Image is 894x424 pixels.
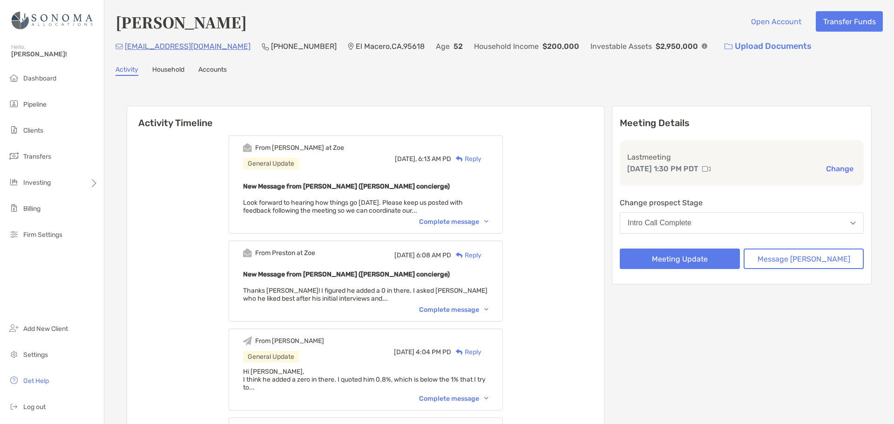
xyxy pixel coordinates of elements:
[23,377,49,385] span: Get Help
[23,205,41,213] span: Billing
[23,74,56,82] span: Dashboard
[456,252,463,258] img: Reply icon
[419,395,488,403] div: Complete message
[394,348,414,356] span: [DATE]
[23,179,51,187] span: Investing
[436,40,450,52] p: Age
[8,124,20,135] img: clients icon
[451,154,481,164] div: Reply
[823,164,856,174] button: Change
[348,43,354,50] img: Location Icon
[816,11,883,32] button: Transfer Funds
[23,231,62,239] span: Firm Settings
[620,117,864,129] p: Meeting Details
[255,337,324,345] div: From [PERSON_NAME]
[474,40,539,52] p: Household Income
[115,66,138,76] a: Activity
[198,66,227,76] a: Accounts
[656,40,698,52] p: $2,950,000
[8,375,20,386] img: get-help icon
[416,251,451,259] span: 6:08 AM PD
[620,212,864,234] button: Intro Call Complete
[484,397,488,400] img: Chevron icon
[725,43,732,50] img: button icon
[718,36,818,56] a: Upload Documents
[243,182,450,190] b: New Message from [PERSON_NAME] ([PERSON_NAME] concierge)
[8,150,20,162] img: transfers icon
[243,199,463,215] span: Look forward to hearing how things go [DATE]. Please keep us posted with feedback following the m...
[262,43,269,50] img: Phone Icon
[115,11,247,33] h4: [PERSON_NAME]
[8,323,20,334] img: add_new_client icon
[8,349,20,360] img: settings icon
[451,250,481,260] div: Reply
[243,158,299,169] div: General Update
[628,219,691,227] div: Intro Call Complete
[8,98,20,109] img: pipeline icon
[620,197,864,209] p: Change prospect Stage
[243,143,252,152] img: Event icon
[620,249,740,269] button: Meeting Update
[23,127,43,135] span: Clients
[850,222,856,225] img: Open dropdown arrow
[255,144,344,152] div: From [PERSON_NAME] at Zoe
[8,72,20,83] img: dashboard icon
[356,40,425,52] p: El Macero , CA , 95618
[243,270,450,278] b: New Message from [PERSON_NAME] ([PERSON_NAME] concierge)
[127,106,604,128] h6: Activity Timeline
[243,337,252,345] img: Event icon
[744,11,808,32] button: Open Account
[271,40,337,52] p: [PHONE_NUMBER]
[23,403,46,411] span: Log out
[255,249,315,257] div: From Preston at Zoe
[484,220,488,223] img: Chevron icon
[702,43,707,49] img: Info Icon
[8,401,20,412] img: logout icon
[8,176,20,188] img: investing icon
[456,349,463,355] img: Reply icon
[243,368,486,391] span: Hi [PERSON_NAME], I think he added a zero in there. I quoted him 0.8%, which is below the 1% that...
[23,101,47,108] span: Pipeline
[125,40,251,52] p: [EMAIL_ADDRESS][DOMAIN_NAME]
[418,155,451,163] span: 6:13 AM PD
[394,251,415,259] span: [DATE]
[542,40,579,52] p: $200,000
[395,155,417,163] span: [DATE],
[23,153,51,161] span: Transfers
[115,44,123,49] img: Email Icon
[23,325,68,333] span: Add New Client
[8,229,20,240] img: firm-settings icon
[11,4,93,37] img: Zoe Logo
[243,351,299,363] div: General Update
[419,218,488,226] div: Complete message
[152,66,184,76] a: Household
[627,151,856,163] p: Last meeting
[243,249,252,257] img: Event icon
[416,348,451,356] span: 4:04 PM PD
[744,249,864,269] button: Message [PERSON_NAME]
[702,165,711,173] img: communication type
[484,308,488,311] img: Chevron icon
[451,347,481,357] div: Reply
[243,287,488,303] span: Thanks [PERSON_NAME]! I figured he added a 0 in there. I asked [PERSON_NAME] who he liked best af...
[23,351,48,359] span: Settings
[8,202,20,214] img: billing icon
[11,50,98,58] span: [PERSON_NAME]!
[419,306,488,314] div: Complete message
[454,40,463,52] p: 52
[456,156,463,162] img: Reply icon
[627,163,698,175] p: [DATE] 1:30 PM PDT
[590,40,652,52] p: Investable Assets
